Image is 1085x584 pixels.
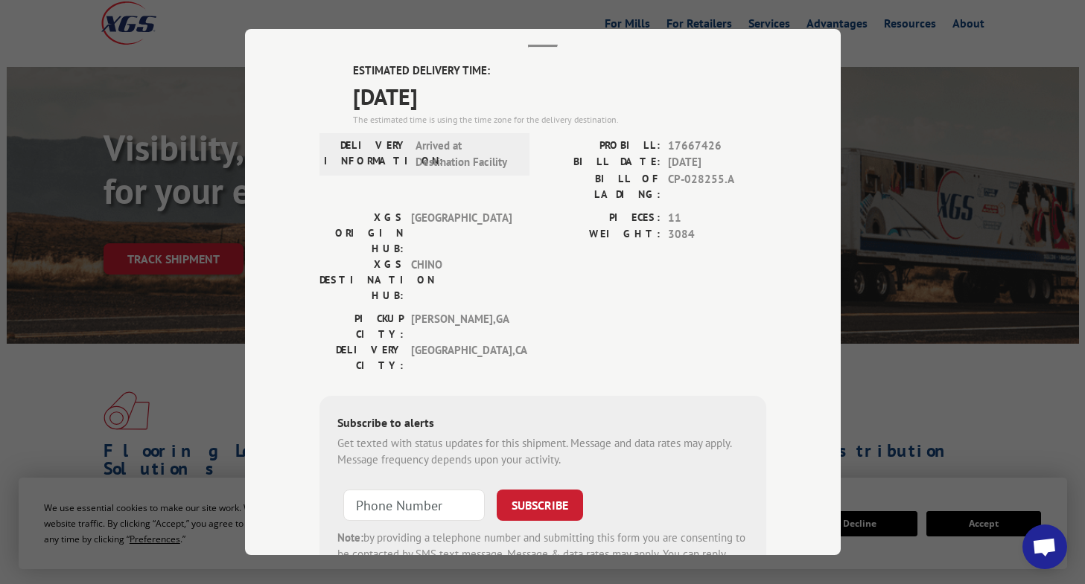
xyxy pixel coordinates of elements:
[543,210,661,227] label: PIECES:
[353,80,766,113] span: [DATE]
[319,342,404,373] label: DELIVERY CITY:
[324,138,408,171] label: DELIVERY INFORMATION:
[411,210,512,257] span: [GEOGRAPHIC_DATA]
[353,62,766,80] label: ESTIMATED DELIVERY TIME:
[411,342,512,373] span: [GEOGRAPHIC_DATA] , CA
[411,311,512,342] span: [PERSON_NAME] , GA
[543,171,661,202] label: BILL OF LADING:
[668,154,766,171] span: [DATE]
[668,226,766,243] span: 3084
[543,154,661,171] label: BILL DATE:
[337,435,748,469] div: Get texted with status updates for this shipment. Message and data rates may apply. Message frequ...
[543,138,661,155] label: PROBILL:
[411,257,512,304] span: CHINO
[353,113,766,126] div: The estimated time is using the time zone for the delivery destination.
[668,210,766,227] span: 11
[337,530,748,580] div: by providing a telephone number and submitting this form you are consenting to be contacted by SM...
[343,490,485,521] input: Phone Number
[543,226,661,243] label: WEIGHT:
[1022,524,1067,569] div: Open chat
[668,138,766,155] span: 17667426
[319,257,404,304] label: XGS DESTINATION HUB:
[416,138,516,171] span: Arrived at Destination Facility
[497,490,583,521] button: SUBSCRIBE
[319,210,404,257] label: XGS ORIGIN HUB:
[319,311,404,342] label: PICKUP CITY:
[337,414,748,435] div: Subscribe to alerts
[337,530,363,545] strong: Note:
[668,171,766,202] span: CP-028255.A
